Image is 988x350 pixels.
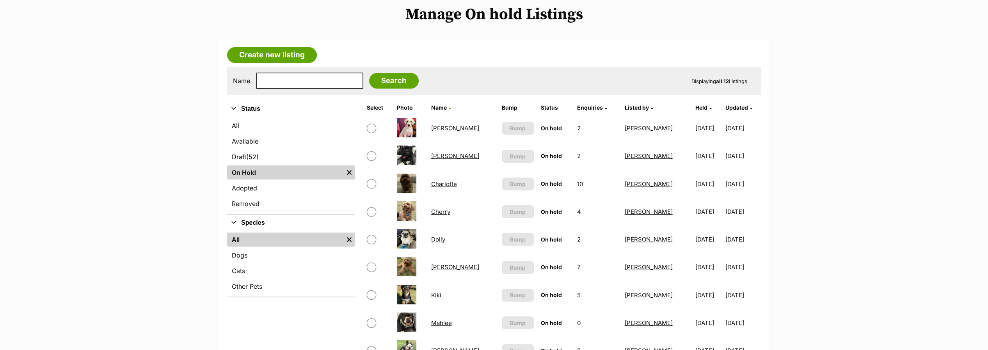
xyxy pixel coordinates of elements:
td: [DATE] [692,142,725,169]
td: 2 [574,226,621,253]
a: [PERSON_NAME] [431,263,479,271]
td: [DATE] [725,309,760,336]
a: [PERSON_NAME] [431,152,479,160]
td: [DATE] [692,171,725,197]
td: 7 [574,254,621,281]
th: Bump [499,101,537,114]
td: [DATE] [692,254,725,281]
button: Bump [502,233,534,246]
span: Bump [510,124,526,132]
div: Species [227,231,355,297]
a: [PERSON_NAME] [625,152,673,160]
td: [DATE] [725,254,760,281]
span: Bump [510,263,526,272]
a: [PERSON_NAME] [625,291,673,299]
button: Bump [502,289,534,302]
span: Listed by [625,104,649,111]
td: 5 [574,282,621,309]
span: On hold [541,180,562,187]
a: [PERSON_NAME] [431,124,479,132]
a: [PERSON_NAME] [625,236,673,243]
td: [DATE] [725,282,760,309]
button: Bump [502,122,534,135]
td: [DATE] [692,226,725,253]
button: Bump [502,150,534,163]
span: Bump [510,152,526,160]
td: [DATE] [725,226,760,253]
a: Cats [227,264,355,278]
td: [DATE] [725,115,760,142]
a: [PERSON_NAME] [625,208,673,215]
a: Available [227,134,355,148]
td: [DATE] [692,115,725,142]
span: Bump [510,180,526,188]
a: Draft [227,150,355,164]
span: Bump [510,208,526,216]
td: [DATE] [725,142,760,169]
td: [DATE] [692,198,725,225]
a: Cherry [431,208,450,215]
a: Mahlee [431,319,451,327]
span: (52) [246,152,259,162]
td: [DATE] [725,198,760,225]
a: Removed [227,197,355,211]
span: Bump [510,291,526,299]
a: All [227,233,343,247]
a: [PERSON_NAME] [625,180,673,188]
th: Photo [394,101,427,114]
div: Status [227,117,355,214]
a: [PERSON_NAME] [625,319,673,327]
td: 2 [574,142,621,169]
span: Name [431,104,446,111]
td: [DATE] [692,309,725,336]
a: Enquiries [577,104,607,111]
span: On hold [541,125,562,131]
span: On hold [541,208,562,215]
span: Displaying Listings [691,78,747,84]
strong: all 12 [716,78,729,84]
a: Kiki [431,291,441,299]
td: 4 [574,198,621,225]
a: Held [695,104,712,111]
a: Other Pets [227,279,355,293]
td: 2 [574,115,621,142]
a: [PERSON_NAME] [625,124,673,132]
span: On hold [541,153,562,159]
td: 10 [574,171,621,197]
a: Dolly [431,236,445,243]
button: Bump [502,178,534,190]
span: Held [695,104,707,111]
span: Bump [510,319,526,327]
button: Bump [502,316,534,329]
a: Name [431,104,451,111]
button: Bump [502,205,534,218]
td: [DATE] [692,282,725,309]
button: Bump [502,261,534,274]
span: Updated [725,104,748,111]
a: On Hold [227,165,343,179]
td: 0 [574,309,621,336]
span: translation missing: en.admin.listings.index.attributes.enquiries [577,104,603,111]
span: On hold [541,291,562,298]
a: All [227,119,355,133]
button: Status [227,104,355,114]
a: Updated [725,104,752,111]
a: Adopted [227,181,355,195]
span: On hold [541,264,562,270]
a: Create new listing [227,47,317,63]
th: Select [364,101,393,114]
button: Species [227,218,355,228]
input: Search [369,73,419,89]
span: On hold [541,320,562,326]
span: On hold [541,236,562,243]
a: Remove filter [343,165,355,179]
span: Bump [510,235,526,243]
a: Remove filter [343,233,355,247]
th: Status [538,101,573,114]
a: Dogs [227,248,355,262]
a: Charlotte [431,180,457,188]
a: Listed by [625,104,653,111]
td: [DATE] [725,171,760,197]
a: [PERSON_NAME] [625,263,673,271]
label: Name [233,77,250,84]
